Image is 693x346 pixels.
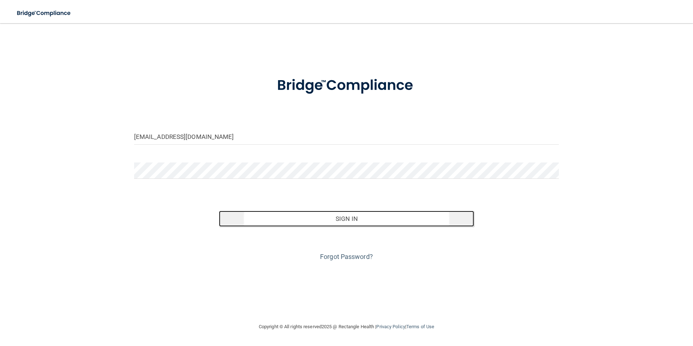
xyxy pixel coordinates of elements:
a: Terms of Use [406,324,434,329]
div: Copyright © All rights reserved 2025 @ Rectangle Health | | [214,315,479,338]
a: Privacy Policy [376,324,405,329]
input: Email [134,128,559,145]
img: bridge_compliance_login_screen.278c3ca4.svg [262,67,431,104]
img: bridge_compliance_login_screen.278c3ca4.svg [11,6,78,21]
a: Forgot Password? [320,253,373,260]
button: Sign In [219,211,474,227]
